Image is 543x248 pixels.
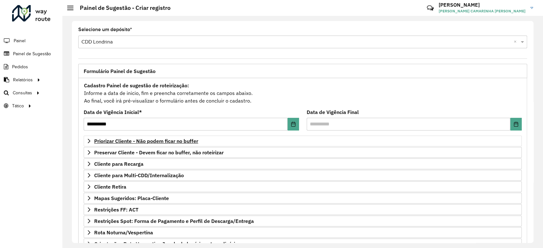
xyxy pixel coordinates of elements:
span: [PERSON_NAME] CAMARINHA [PERSON_NAME] [439,8,526,14]
a: Mapas Sugeridos: Placa-Cliente [84,193,522,204]
span: Rota Noturna/Vespertina [94,230,153,235]
span: Formulário Painel de Sugestão [84,69,156,74]
a: Cliente para Recarga [84,158,522,169]
span: Relatórios [13,77,33,83]
a: Restrições Spot: Forma de Pagamento e Perfil de Descarga/Entrega [84,216,522,226]
label: Selecione um depósito [78,26,132,33]
button: Choose Date [510,118,522,131]
a: Contato Rápido [423,1,437,15]
h3: [PERSON_NAME] [439,2,526,8]
a: Cliente para Multi-CDD/Internalização [84,170,522,181]
label: Data de Vigência Final [307,108,359,116]
a: Restrições FF: ACT [84,204,522,215]
span: Consultas [13,90,32,96]
span: Painel de Sugestão [13,50,51,57]
span: Preservar Cliente - Devem ficar no buffer, não roteirizar [94,150,224,155]
span: Clear all [514,38,519,46]
span: Cliente Retira [94,184,126,189]
span: Restrições Spot: Forma de Pagamento e Perfil de Descarga/Entrega [94,218,254,224]
span: Orientações Rota Vespertina Janela de horário extraordinária [94,241,238,246]
a: Preservar Cliente - Devem ficar no buffer, não roteirizar [84,147,522,158]
span: Painel [14,37,25,44]
a: Priorizar Cliente - Não podem ficar no buffer [84,136,522,146]
h2: Painel de Sugestão - Criar registro [73,4,171,11]
span: Cliente para Multi-CDD/Internalização [94,173,184,178]
a: Cliente Retira [84,181,522,192]
button: Choose Date [288,118,299,131]
span: Mapas Sugeridos: Placa-Cliente [94,196,169,201]
span: Cliente para Recarga [94,161,143,166]
a: Rota Noturna/Vespertina [84,227,522,238]
span: Tático [12,103,24,109]
label: Data de Vigência Inicial [84,108,142,116]
strong: Cadastro Painel de sugestão de roteirização: [84,82,189,89]
span: Restrições FF: ACT [94,207,138,212]
span: Pedidos [12,64,28,70]
span: Priorizar Cliente - Não podem ficar no buffer [94,138,198,144]
div: Informe a data de inicio, fim e preencha corretamente os campos abaixo. Ao final, você irá pré-vi... [84,81,522,105]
